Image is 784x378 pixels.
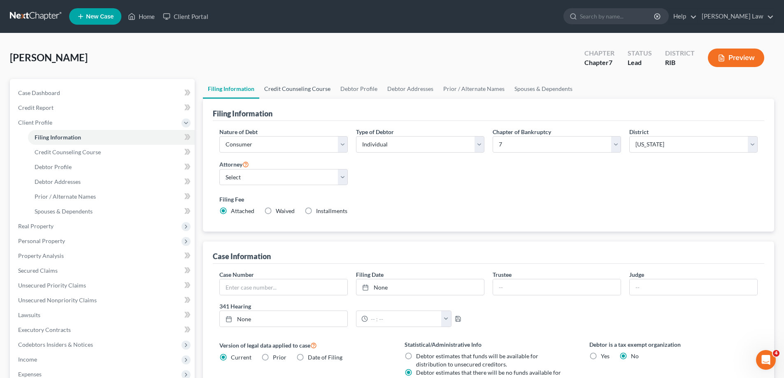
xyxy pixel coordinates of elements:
[580,9,655,24] input: Search by name...
[231,207,254,214] span: Attached
[35,134,81,141] span: Filing Information
[18,341,93,348] span: Codebtors Insiders & Notices
[28,174,195,189] a: Debtor Addresses
[589,340,758,349] label: Debtor is a tax exempt organization
[18,297,97,304] span: Unsecured Nonpriority Claims
[356,128,394,136] label: Type of Debtor
[665,58,695,67] div: RIB
[231,354,251,361] span: Current
[215,302,489,311] label: 341 Hearing
[28,189,195,204] a: Prior / Alternate Names
[273,354,286,361] span: Prior
[12,278,195,293] a: Unsecured Priority Claims
[35,163,72,170] span: Debtor Profile
[665,49,695,58] div: District
[631,352,639,359] span: No
[12,100,195,115] a: Credit Report
[356,279,484,295] a: None
[629,128,649,136] label: District
[18,89,60,96] span: Case Dashboard
[18,252,64,259] span: Property Analysis
[584,49,614,58] div: Chapter
[493,270,512,279] label: Trustee
[669,9,697,24] a: Help
[12,263,195,278] a: Secured Claims
[316,207,347,214] span: Installments
[18,282,86,289] span: Unsecured Priority Claims
[308,354,342,361] span: Date of Filing
[219,159,249,169] label: Attorney
[493,128,551,136] label: Chapter of Bankruptcy
[628,49,652,58] div: Status
[509,79,577,99] a: Spouses & Dependents
[35,178,81,185] span: Debtor Addresses
[276,207,295,214] span: Waived
[18,326,71,333] span: Executory Contracts
[18,223,54,230] span: Real Property
[28,204,195,219] a: Spouses & Dependents
[18,267,58,274] span: Secured Claims
[382,79,438,99] a: Debtor Addresses
[86,14,114,20] span: New Case
[35,148,101,155] span: Credit Counseling Course
[609,58,612,66] span: 7
[756,350,776,370] iframe: Intercom live chat
[124,9,159,24] a: Home
[416,352,538,368] span: Debtor estimates that funds will be available for distribution to unsecured creditors.
[12,322,195,337] a: Executory Contracts
[35,208,93,215] span: Spouses & Dependents
[12,86,195,100] a: Case Dashboard
[28,160,195,174] a: Debtor Profile
[493,279,621,295] input: --
[220,279,347,295] input: Enter case number...
[18,104,54,111] span: Credit Report
[773,350,779,357] span: 4
[10,51,88,63] span: [PERSON_NAME]
[219,340,388,350] label: Version of legal data applied to case
[629,270,644,279] label: Judge
[28,130,195,145] a: Filing Information
[335,79,382,99] a: Debtor Profile
[259,79,335,99] a: Credit Counseling Course
[219,195,758,204] label: Filing Fee
[18,356,37,363] span: Income
[12,248,195,263] a: Property Analysis
[28,145,195,160] a: Credit Counseling Course
[213,109,272,118] div: Filing Information
[584,58,614,67] div: Chapter
[213,251,271,261] div: Case Information
[18,371,42,378] span: Expenses
[12,293,195,308] a: Unsecured Nonpriority Claims
[405,340,573,349] label: Statistical/Administrative Info
[18,119,52,126] span: Client Profile
[368,311,442,327] input: -- : --
[159,9,212,24] a: Client Portal
[628,58,652,67] div: Lead
[12,308,195,322] a: Lawsuits
[220,311,347,327] a: None
[219,270,254,279] label: Case Number
[219,128,258,136] label: Nature of Debt
[356,270,384,279] label: Filing Date
[708,49,764,67] button: Preview
[438,79,509,99] a: Prior / Alternate Names
[35,193,96,200] span: Prior / Alternate Names
[203,79,259,99] a: Filing Information
[18,237,65,244] span: Personal Property
[601,352,610,359] span: Yes
[630,279,757,295] input: --
[18,311,40,318] span: Lawsuits
[698,9,774,24] a: [PERSON_NAME] Law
